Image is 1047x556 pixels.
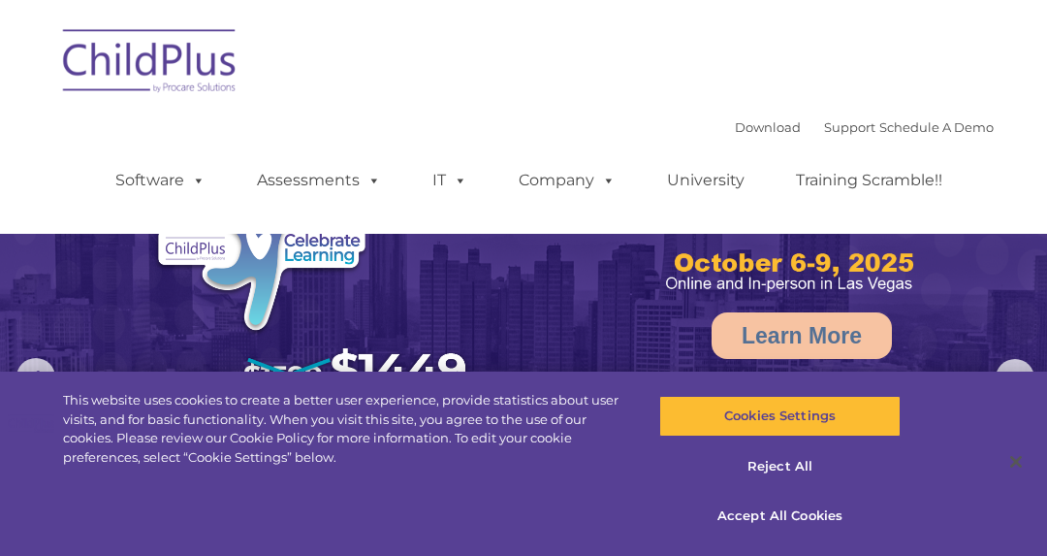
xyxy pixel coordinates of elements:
a: University [648,161,764,200]
button: Accept All Cookies [659,496,900,537]
a: Download [735,119,801,135]
button: Reject All [659,446,900,487]
button: Cookies Settings [659,396,900,437]
div: This website uses cookies to create a better user experience, provide statistics about user visit... [63,391,628,467]
a: Schedule A Demo [879,119,994,135]
a: IT [413,161,487,200]
a: Assessments [238,161,400,200]
a: Company [499,161,635,200]
img: ChildPlus by Procare Solutions [53,16,247,113]
button: Close [995,441,1037,483]
a: Learn More [712,312,892,359]
a: Software [96,161,225,200]
font: | [735,119,994,135]
a: Training Scramble!! [777,161,962,200]
a: Support [824,119,875,135]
